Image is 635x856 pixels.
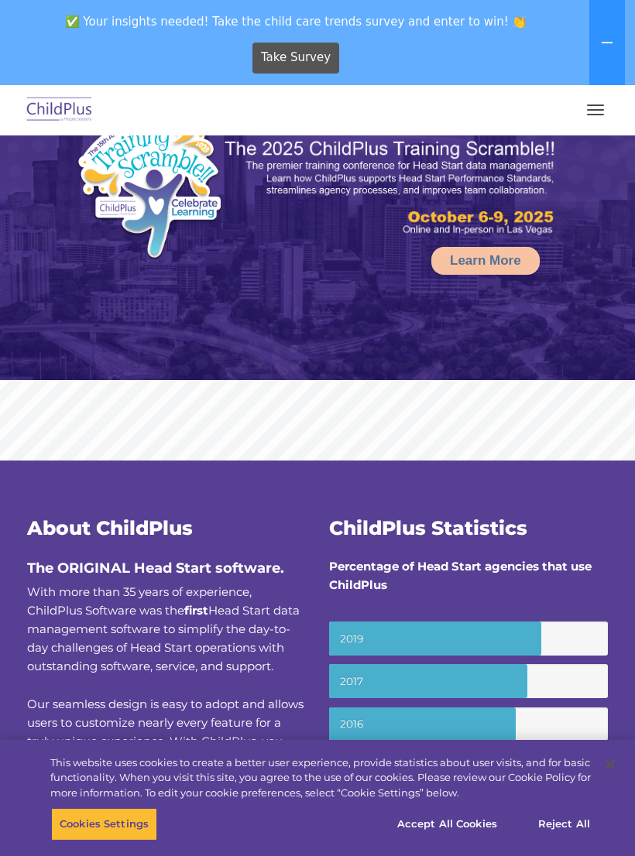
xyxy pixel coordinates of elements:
[593,748,627,782] button: Close
[431,247,540,275] a: Learn More
[184,603,208,618] b: first
[51,808,157,841] button: Cookies Settings
[252,43,340,74] a: Take Survey
[27,516,193,539] span: About ChildPlus
[50,755,591,801] div: This website uses cookies to create a better user experience, provide statistics about user visit...
[261,44,331,71] span: Take Survey
[329,621,608,656] small: 2019
[329,664,608,698] small: 2017
[27,560,284,577] span: The ORIGINAL Head Start software.
[329,707,608,741] small: 2016
[6,6,586,36] span: ✅ Your insights needed! Take the child care trends survey and enter to win! 👏
[27,697,305,823] span: Our seamless design is easy to adopt and allows users to customize nearly every feature for a tru...
[329,516,527,539] span: ChildPlus Statistics
[389,808,506,841] button: Accept All Cookies
[23,92,96,128] img: ChildPlus by Procare Solutions
[516,808,613,841] button: Reject All
[27,584,300,673] span: With more than 35 years of experience, ChildPlus Software was the Head Start data management soft...
[329,559,592,592] strong: Percentage of Head Start agencies that use ChildPlus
